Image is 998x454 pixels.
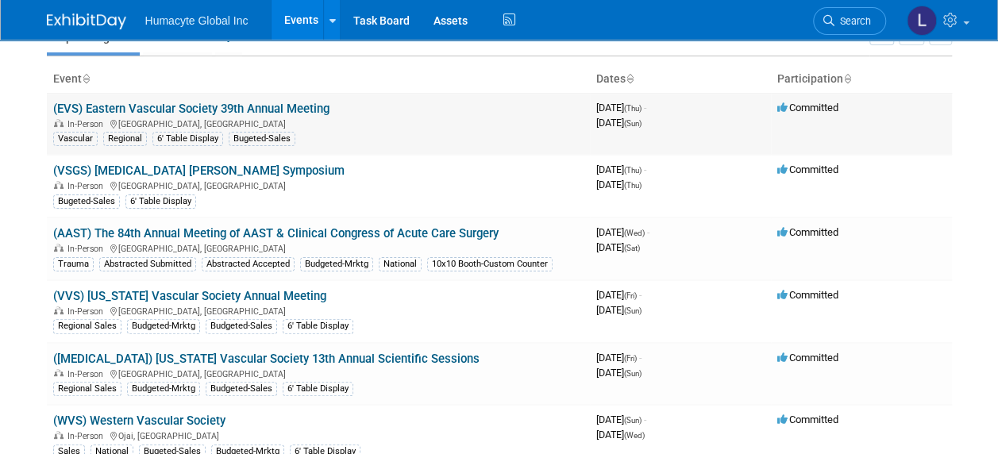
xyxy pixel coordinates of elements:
a: (WVS) Western Vascular Society [53,414,225,428]
img: In-Person Event [54,431,64,439]
span: (Thu) [624,166,642,175]
span: [DATE] [596,241,640,253]
a: Sort by Participation Type [843,72,851,85]
span: (Sat) [624,244,640,252]
div: [GEOGRAPHIC_DATA], [GEOGRAPHIC_DATA] [53,179,584,191]
div: Vascular [53,132,98,146]
div: 6' Table Display [125,194,196,209]
div: Budgeted-Sales [206,319,277,333]
span: [DATE] [596,226,649,238]
span: In-Person [67,181,108,191]
div: [GEOGRAPHIC_DATA], [GEOGRAPHIC_DATA] [53,367,584,379]
div: Regional Sales [53,382,121,396]
span: In-Person [67,369,108,379]
div: Abstracted Accepted [202,257,295,271]
span: [DATE] [596,289,642,301]
span: [DATE] [596,414,646,425]
div: 6' Table Display [283,382,353,396]
div: Regional Sales [53,319,121,333]
a: (AAST) The 84th Annual Meeting of AAST & Clinical Congress of Acute Care Surgery [53,226,499,240]
div: 10x10 Booth-Custom Counter [427,257,553,271]
span: (Thu) [624,181,642,190]
span: In-Person [67,119,108,129]
span: Humacyte Global Inc [145,14,249,27]
span: Committed [777,102,838,113]
div: Ojai, [GEOGRAPHIC_DATA] [53,429,584,441]
span: [DATE] [596,352,642,364]
span: Search [834,15,871,27]
span: Committed [777,414,838,425]
a: Search [813,7,886,35]
span: Committed [777,352,838,364]
div: [GEOGRAPHIC_DATA], [GEOGRAPHIC_DATA] [53,241,584,254]
div: Bugeted-Sales [53,194,120,209]
span: Committed [777,164,838,175]
span: - [639,352,642,364]
a: (VSGS) [MEDICAL_DATA] [PERSON_NAME] Symposium [53,164,345,178]
div: Trauma [53,257,94,271]
span: (Sun) [624,416,642,425]
img: In-Person Event [54,369,64,377]
span: - [644,102,646,113]
span: [DATE] [596,304,642,316]
img: In-Person Event [54,306,64,314]
span: [DATE] [596,429,645,441]
span: (Wed) [624,229,645,237]
span: - [647,226,649,238]
div: Budgeted-Mrktg [300,257,373,271]
div: Budgeted-Sales [206,382,277,396]
div: Budgeted-Mrktg [127,319,200,333]
div: [GEOGRAPHIC_DATA], [GEOGRAPHIC_DATA] [53,117,584,129]
span: In-Person [67,244,108,254]
span: In-Person [67,306,108,317]
span: (Sun) [624,369,642,378]
div: Regional [103,132,147,146]
div: National [379,257,422,271]
th: Participation [771,66,952,93]
img: Linda Hamilton [907,6,937,36]
div: Budgeted-Mrktg [127,382,200,396]
span: Committed [777,226,838,238]
span: Committed [777,289,838,301]
span: - [644,164,646,175]
a: ([MEDICAL_DATA]) [US_STATE] Vascular Society 13th Annual Scientific Sessions [53,352,480,366]
a: Sort by Start Date [626,72,634,85]
span: In-Person [67,431,108,441]
span: (Fri) [624,354,637,363]
div: 6' Table Display [152,132,223,146]
span: [DATE] [596,179,642,190]
span: [DATE] [596,117,642,129]
div: [GEOGRAPHIC_DATA], [GEOGRAPHIC_DATA] [53,304,584,317]
span: [DATE] [596,164,646,175]
span: - [639,289,642,301]
th: Dates [590,66,771,93]
a: Sort by Event Name [82,72,90,85]
span: (Sun) [624,306,642,315]
div: 6' Table Display [283,319,353,333]
a: (VVS) [US_STATE] Vascular Society Annual Meeting [53,289,326,303]
div: Bugeted-Sales [229,132,295,146]
span: [DATE] [596,367,642,379]
span: (Fri) [624,291,637,300]
img: In-Person Event [54,181,64,189]
a: (EVS) Eastern Vascular Society 39th Annual Meeting [53,102,329,116]
span: (Wed) [624,431,645,440]
span: (Sun) [624,119,642,128]
span: (Thu) [624,104,642,113]
span: [DATE] [596,102,646,113]
img: In-Person Event [54,244,64,252]
img: In-Person Event [54,119,64,127]
div: Abstracted Submitted [99,257,196,271]
th: Event [47,66,590,93]
span: - [644,414,646,425]
img: ExhibitDay [47,13,126,29]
